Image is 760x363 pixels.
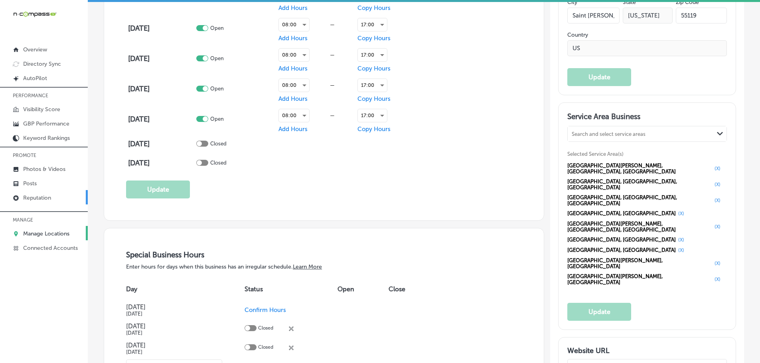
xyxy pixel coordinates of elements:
span: [GEOGRAPHIC_DATA][PERSON_NAME], [GEOGRAPHIC_DATA], [GEOGRAPHIC_DATA] [567,221,712,233]
p: Open [210,86,224,92]
h4: [DATE] [128,24,194,33]
div: — [310,22,355,27]
button: (X) [676,237,687,243]
h4: [DATE] [128,54,194,63]
p: Keyword Rankings [23,135,70,141]
span: Copy Hours [357,95,391,102]
span: [GEOGRAPHIC_DATA][PERSON_NAME], [GEOGRAPHIC_DATA] [567,273,712,285]
div: 17:00 [358,49,387,61]
button: (X) [676,247,687,253]
span: Add Hours [278,65,308,72]
a: Learn More [293,263,322,270]
span: Copy Hours [357,126,391,133]
span: [GEOGRAPHIC_DATA][PERSON_NAME], [GEOGRAPHIC_DATA], [GEOGRAPHIC_DATA] [567,163,712,175]
input: Country [567,40,727,56]
button: (X) [676,210,687,217]
input: City [567,8,619,24]
h4: [DATE] [126,322,222,330]
p: Open [210,55,224,61]
h5: [DATE] [126,330,222,336]
button: (X) [712,260,723,267]
button: Update [126,181,190,198]
th: Day [126,278,245,300]
th: Open [338,278,389,300]
h3: Special Business Hours [126,250,522,259]
label: Country [567,31,727,38]
div: 08:00 [279,79,309,92]
p: Closed [210,160,227,166]
p: Connected Accounts [23,245,78,251]
p: AutoPilot [23,75,47,82]
span: Add Hours [278,95,308,102]
h4: [DATE] [128,159,194,167]
input: NY [623,8,673,24]
p: Reputation [23,194,51,201]
div: 17:00 [358,18,387,31]
div: — [310,112,355,118]
h4: [DATE] [128,139,194,148]
p: Closed [258,325,273,333]
span: Add Hours [278,126,308,133]
h4: [DATE] [128,115,194,124]
h4: [DATE] [126,303,222,311]
span: [GEOGRAPHIC_DATA], [GEOGRAPHIC_DATA] [567,237,676,243]
p: Photos & Videos [23,166,65,173]
span: Copy Hours [357,4,391,12]
p: GBP Performance [23,120,69,127]
th: Close [389,278,423,300]
h3: Website URL [567,346,727,355]
span: [GEOGRAPHIC_DATA], [GEOGRAPHIC_DATA] [567,210,676,216]
p: Manage Locations [23,230,69,237]
div: 17:00 [358,79,387,92]
p: Open [210,116,224,122]
h4: [DATE] [128,84,194,93]
button: (X) [712,181,723,188]
p: Open [210,25,224,31]
div: 08:00 [279,18,309,31]
span: [GEOGRAPHIC_DATA], [GEOGRAPHIC_DATA], [GEOGRAPHIC_DATA] [567,179,712,190]
div: 08:00 [279,109,309,122]
button: (X) [712,276,723,283]
span: Selected Service Area(s) [567,151,624,157]
p: Overview [23,46,47,53]
div: Search and select service areas [572,131,646,137]
p: Posts [23,180,37,187]
button: Update [567,68,631,86]
span: Copy Hours [357,35,391,42]
img: 660ab0bf-5cc7-4cb8-ba1c-48b5ae0f18e60NCTV_CLogo_TV_Black_-500x88.png [13,10,57,18]
span: Confirm Hours [245,306,286,314]
span: [GEOGRAPHIC_DATA][PERSON_NAME], [GEOGRAPHIC_DATA] [567,257,712,269]
span: [GEOGRAPHIC_DATA], [GEOGRAPHIC_DATA] [567,247,676,253]
h5: [DATE] [126,349,222,355]
button: (X) [712,224,723,230]
span: Add Hours [278,4,308,12]
span: Add Hours [278,35,308,42]
div: 17:00 [358,109,387,122]
h4: [DATE] [126,341,222,349]
th: Status [245,278,338,300]
p: Closed [210,141,227,147]
input: Zip Code [676,8,727,24]
p: Enter hours for days when this business has an irregular schedule. [126,263,522,270]
button: (X) [712,165,723,172]
span: [GEOGRAPHIC_DATA], [GEOGRAPHIC_DATA], [GEOGRAPHIC_DATA] [567,194,712,206]
h3: Service Area Business [567,112,727,124]
div: — [310,52,355,58]
p: Directory Sync [23,61,61,67]
div: — [310,82,355,88]
p: Visibility Score [23,106,60,113]
button: Update [567,303,631,321]
h5: [DATE] [126,311,222,317]
button: (X) [712,197,723,204]
p: Closed [258,344,273,352]
span: Copy Hours [357,65,391,72]
div: 08:00 [279,49,309,61]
